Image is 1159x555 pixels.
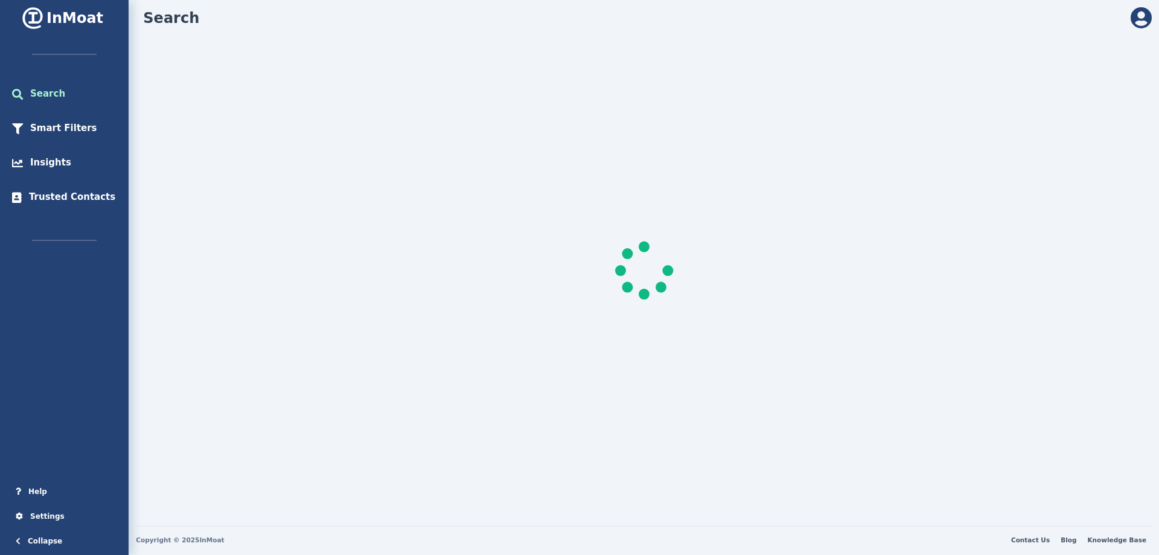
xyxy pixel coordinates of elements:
[14,505,129,527] div: Settings
[199,534,224,545] a: InMoat
[136,534,474,547] div: Copyright © 2025
[23,121,97,135] div: Smart Filters
[21,486,47,497] div: Help
[11,149,139,176] div: Insights
[1055,534,1082,547] a: Blog
[143,7,199,29] h2: Search
[21,536,62,547] div: Collapse
[22,7,43,29] img: logo
[11,80,139,107] div: Search
[22,190,115,204] div: Trusted Contacts
[1082,534,1152,547] a: Knowledge Base
[14,481,129,502] a: Help
[11,184,139,211] div: Trusted Contacts
[23,156,71,170] div: Insights
[23,511,65,522] div: Settings
[23,87,65,101] div: Search
[1006,534,1055,547] a: Contact Us
[11,115,139,142] div: Smart Filters
[46,7,103,29] span: InMoat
